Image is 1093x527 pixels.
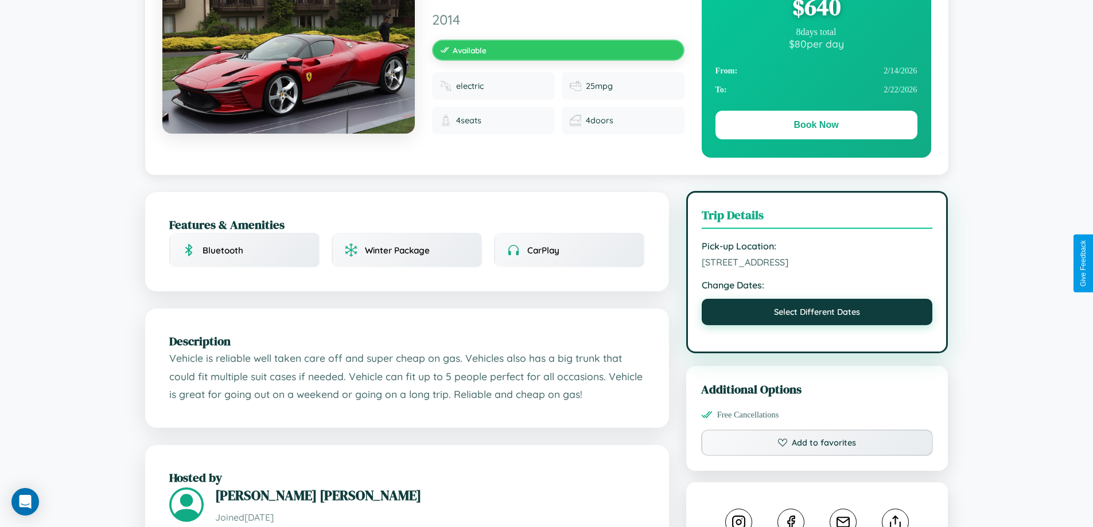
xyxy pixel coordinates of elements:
[715,27,917,37] div: 8 days total
[570,80,581,92] img: Fuel efficiency
[702,256,933,268] span: [STREET_ADDRESS]
[570,115,581,126] img: Doors
[701,430,933,456] button: Add to favorites
[432,11,684,28] span: 2014
[715,111,917,139] button: Book Now
[702,206,933,229] h3: Trip Details
[11,488,39,516] div: Open Intercom Messenger
[702,299,933,325] button: Select Different Dates
[715,80,917,99] div: 2 / 22 / 2026
[365,245,430,256] span: Winter Package
[453,45,487,55] span: Available
[701,381,933,397] h3: Additional Options
[440,80,452,92] img: Fuel type
[215,486,645,505] h3: [PERSON_NAME] [PERSON_NAME]
[169,469,645,486] h2: Hosted by
[169,333,645,349] h2: Description
[456,115,481,126] span: 4 seats
[169,216,645,233] h2: Features & Amenities
[715,85,727,95] strong: To:
[702,279,933,291] strong: Change Dates:
[1079,240,1087,287] div: Give Feedback
[169,349,645,404] p: Vehicle is reliable well taken care off and super cheap on gas. Vehicles also has a big trunk tha...
[456,81,484,91] span: electric
[715,37,917,50] div: $ 80 per day
[215,509,645,526] p: Joined [DATE]
[702,240,933,252] strong: Pick-up Location:
[440,115,452,126] img: Seats
[586,115,613,126] span: 4 doors
[586,81,613,91] span: 25 mpg
[715,66,738,76] strong: From:
[527,245,559,256] span: CarPlay
[715,61,917,80] div: 2 / 14 / 2026
[203,245,243,256] span: Bluetooth
[717,410,779,420] span: Free Cancellations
